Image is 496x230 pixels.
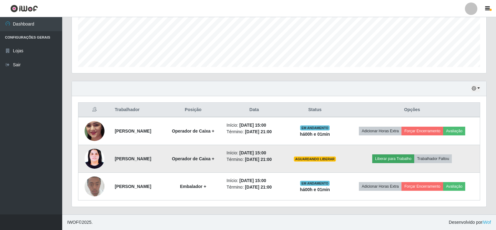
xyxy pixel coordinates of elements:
th: Data [223,103,285,117]
button: Adicionar Horas Extra [359,182,401,191]
span: IWOF [67,220,79,225]
li: Início: [227,150,282,156]
strong: há 00 h e 01 min [300,132,330,137]
th: Status [285,103,344,117]
span: EM ANDAMENTO [300,181,330,186]
time: [DATE] 21:00 [245,185,272,190]
button: Adicionar Horas Extra [359,127,401,135]
th: Trabalhador [111,103,163,117]
a: iWof [482,220,491,225]
img: 1754158372592.jpeg [85,109,104,153]
img: CoreUI Logo [10,5,38,12]
th: Posição [163,103,223,117]
strong: [PERSON_NAME] [115,184,151,189]
strong: há 00 h e 01 min [300,187,330,192]
time: [DATE] 15:00 [239,178,266,183]
time: [DATE] 21:00 [245,129,272,134]
time: [DATE] 15:00 [239,123,266,128]
li: Início: [227,122,282,129]
button: Avaliação [443,182,465,191]
th: Opções [344,103,480,117]
span: EM ANDAMENTO [300,125,330,130]
strong: Operador de Caixa + [172,129,215,134]
strong: [PERSON_NAME] [115,129,151,134]
button: Liberar para Trabalho [372,154,414,163]
button: Trabalhador Faltou [414,154,452,163]
time: [DATE] 15:00 [239,150,266,155]
li: Término: [227,129,282,135]
button: Forçar Encerramento [401,182,443,191]
li: Início: [227,177,282,184]
img: 1753375489501.jpeg [85,173,104,199]
li: Término: [227,184,282,190]
button: Avaliação [443,127,465,135]
strong: Embalador + [180,184,206,189]
time: [DATE] 21:00 [245,157,272,162]
strong: Operador de Caixa + [172,156,215,161]
strong: [PERSON_NAME] [115,156,151,161]
span: © 2025 . [67,219,93,226]
span: AGUARDANDO LIBERAR [294,157,336,162]
li: Término: [227,156,282,163]
span: Desenvolvido por [449,219,491,226]
button: Forçar Encerramento [401,127,443,135]
img: 1757276866954.jpeg [85,145,104,172]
